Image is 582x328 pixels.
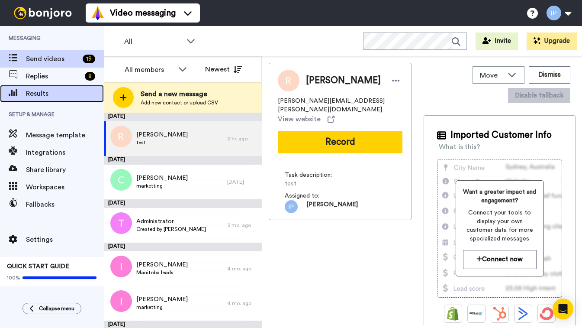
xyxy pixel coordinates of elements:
[110,212,132,234] img: t.png
[141,89,218,99] span: Send a new message
[26,234,104,245] span: Settings
[199,61,248,78] button: Newest
[463,250,537,269] button: Connect now
[136,174,188,182] span: [PERSON_NAME]
[493,307,507,321] img: Hubspot
[136,304,188,311] span: marketting
[104,199,262,208] div: [DATE]
[136,269,188,276] span: Manitoba leads
[285,171,345,179] span: Task description :
[508,88,570,103] button: Disable fallback
[26,182,104,192] span: Workspaces
[278,114,321,124] span: View website
[7,263,69,270] span: QUICK START GUIDE
[136,139,188,146] span: test
[278,114,334,124] a: View website
[110,169,132,191] img: c.png
[439,142,480,152] div: What is this?
[136,130,188,139] span: [PERSON_NAME]
[124,36,182,47] span: All
[26,147,104,158] span: Integrations
[480,70,503,81] span: Move
[463,208,537,243] span: Connect your tools to display your own customer data for more specialized messages
[227,222,257,229] div: 3 mo. ago
[104,156,262,165] div: [DATE]
[527,32,577,50] button: Upgrade
[540,307,553,321] img: ConvertKit
[10,7,75,19] img: bj-logo-header-white.svg
[7,274,20,281] span: 100%
[26,130,104,140] span: Message template
[136,217,206,226] span: Administrator
[26,165,104,175] span: Share library
[227,265,257,272] div: 4 mo. ago
[26,88,104,99] span: Results
[306,200,358,213] span: [PERSON_NAME]
[285,200,298,213] img: ip.png
[141,99,218,106] span: Add new contact or upload CSV
[278,97,402,114] span: [PERSON_NAME][EMAIL_ADDRESS][PERSON_NAME][DOMAIN_NAME]
[516,307,530,321] img: ActiveCampaign
[26,54,79,64] span: Send videos
[39,305,74,312] span: Collapse menu
[285,179,367,188] span: test
[529,66,570,84] button: Dismiss
[26,199,104,210] span: Fallbacks
[26,71,81,81] span: Replies
[110,126,132,147] img: r.png
[306,74,381,87] span: [PERSON_NAME]
[227,300,257,307] div: 4 mo. ago
[553,299,573,319] div: Open Intercom Messenger
[227,135,257,142] div: 2 hr. ago
[91,6,105,20] img: vm-color.svg
[125,65,174,75] div: All members
[469,307,483,321] img: Ontraport
[104,243,262,251] div: [DATE]
[446,307,460,321] img: Shopify
[85,72,95,81] div: 8
[278,131,402,153] button: Record
[476,32,518,50] button: Invite
[136,295,188,304] span: [PERSON_NAME]
[83,55,95,63] div: 19
[110,7,176,19] span: Video messaging
[278,70,299,91] img: Image of Rachelle Cyr
[104,113,262,121] div: [DATE]
[450,129,552,142] span: Imported Customer Info
[136,226,206,233] span: Created by [PERSON_NAME]
[110,256,132,277] img: i.png
[463,188,537,205] span: Want a greater impact and engagement?
[136,260,188,269] span: [PERSON_NAME]
[227,179,257,185] div: [DATE]
[23,303,81,314] button: Collapse menu
[110,290,132,312] img: i.png
[285,192,345,200] span: Assigned to:
[136,182,188,189] span: marketting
